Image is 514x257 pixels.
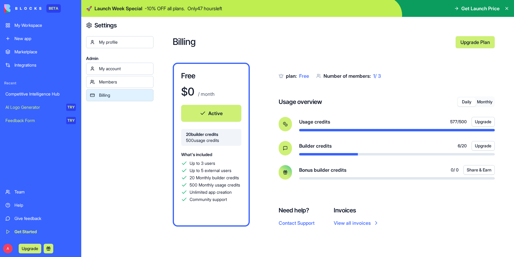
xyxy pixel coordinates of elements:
div: Marketplace [14,49,76,55]
div: BETA [46,4,61,13]
h4: Need help? [279,206,314,215]
a: AI Logo GeneratorTRY [2,101,79,113]
span: Usage credits [299,118,330,125]
a: Free$0 / monthActive20builder credits500usage creditsWhat's includedUp to 3 usersUp to 5 external... [173,63,250,227]
span: Admin [86,55,153,61]
button: Monthly [476,98,494,106]
h4: Invoices [334,206,379,215]
button: Daily [458,98,476,106]
a: My profile [86,36,153,48]
a: Billing [86,89,153,101]
button: Active [181,105,241,122]
h4: Usage overview [279,98,322,106]
span: 500 usage credits [186,137,237,143]
a: Give feedback [2,212,79,224]
div: Give feedback [14,215,76,221]
div: Get Started [14,229,76,235]
a: Marketplace [2,46,79,58]
div: AI Logo Generator [5,104,62,110]
button: Upgrade [472,117,495,127]
p: Only 47 hours left [187,5,222,12]
a: New app [2,33,79,45]
span: A [3,244,13,253]
div: My profile [99,39,150,45]
a: Upgrade Plan [456,36,495,48]
button: Share & Earn [463,165,495,175]
div: My account [99,66,150,72]
div: My Workspace [14,22,76,28]
a: BETA [4,4,61,13]
p: - 10 % OFF all plans. [145,5,185,12]
div: Help [14,202,76,208]
span: Builder credits [299,142,332,149]
h1: $ 0 [181,86,194,98]
span: plan: [286,73,297,79]
div: TRY [66,104,76,111]
span: 577 / 500 [450,119,467,125]
h4: Settings [94,21,117,30]
span: 6 / 20 [458,143,467,149]
span: Unlimited app creation [190,189,232,195]
img: logo [4,4,42,13]
div: Members [99,79,150,85]
a: Upgrade [19,245,41,251]
div: Competitive Intelligence Hub [5,91,76,97]
a: My account [86,63,153,75]
span: Free [299,73,309,79]
h2: Billing [173,36,451,48]
span: Up to 3 users [190,160,215,166]
span: Launch Week Special [94,5,142,12]
div: TRY [66,117,76,124]
span: 500 Monthly usage credits [190,182,240,188]
a: Members [86,76,153,88]
button: Upgrade [19,244,41,253]
span: Community support [190,196,227,202]
span: Recent [2,81,79,86]
a: My Workspace [2,19,79,31]
div: Integrations [14,62,76,68]
a: Integrations [2,59,79,71]
span: 🚀 [86,5,92,12]
div: Billing [99,92,150,98]
a: View all invoices [334,219,379,227]
span: What's included [181,152,212,157]
a: Help [2,199,79,211]
div: Team [14,189,76,195]
span: Get Launch Price [461,5,500,12]
div: New app [14,36,76,42]
span: 20 Monthly builder credits [190,175,239,181]
span: 0 / 0 [451,167,459,173]
span: 1 / 3 [373,73,381,79]
span: Bonus builder credits [299,166,346,174]
div: Feedback Form [5,118,62,124]
p: / month [197,90,215,98]
h3: Free [181,71,241,81]
a: Competitive Intelligence Hub [2,88,79,100]
span: Number of members: [324,73,371,79]
button: Contact Support [279,219,314,227]
a: Team [2,186,79,198]
span: 20 builder credits [186,131,237,137]
span: Up to 5 external users [190,168,231,174]
button: Upgrade [472,141,495,151]
a: Feedback FormTRY [2,114,79,127]
a: Get Started [2,226,79,238]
